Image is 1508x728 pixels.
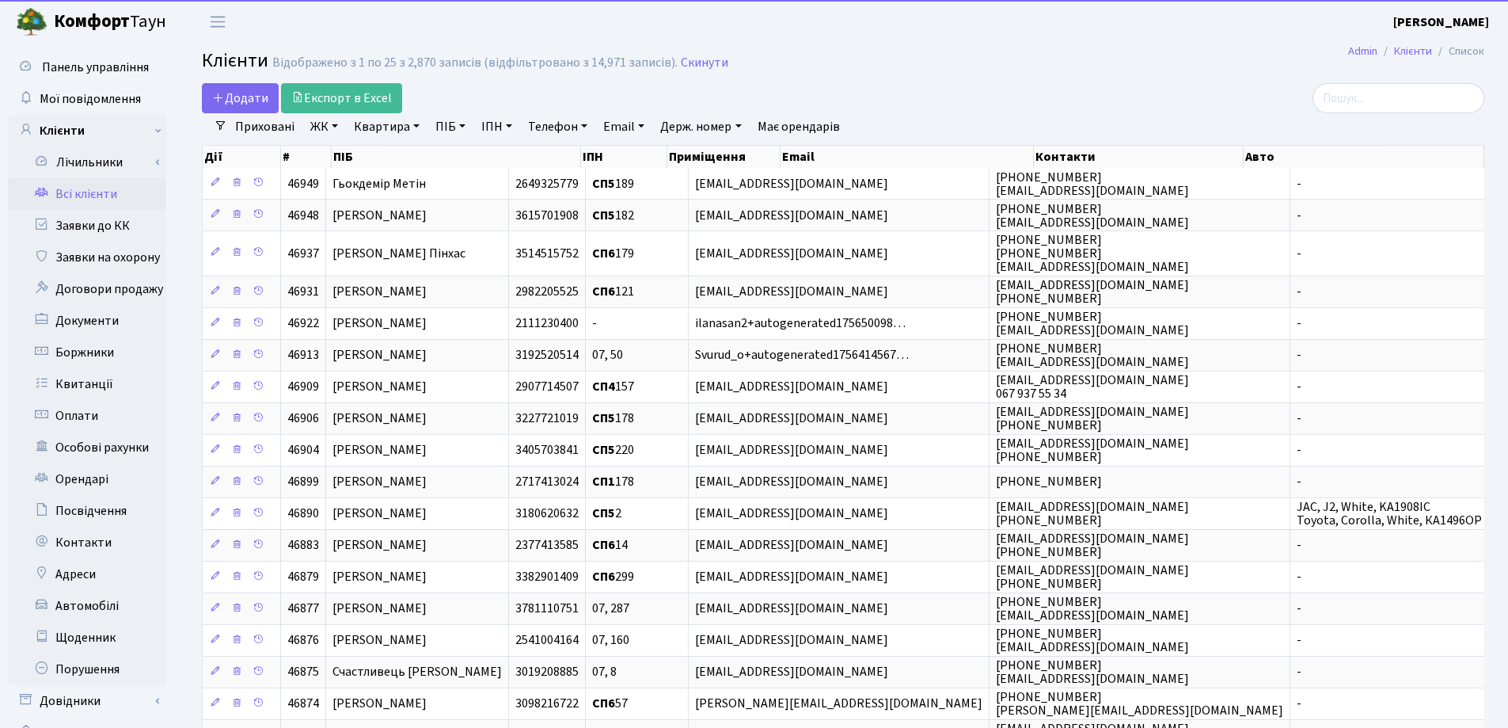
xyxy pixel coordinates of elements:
[272,55,678,71] div: Відображено з 1 по 25 з 2,870 записів (відфільтровано з 14,971 записів).
[592,696,628,713] span: 57
[1324,35,1508,68] nav: breadcrumb
[515,600,579,618] span: 3781110751
[592,505,621,523] span: 2
[332,245,465,262] span: [PERSON_NAME] Пінхас
[522,113,594,140] a: Телефон
[515,474,579,491] span: 2717413024
[996,200,1189,231] span: [PHONE_NUMBER] [EMAIL_ADDRESS][DOMAIN_NAME]
[592,207,615,224] b: СП5
[515,664,579,681] span: 3019208885
[996,688,1283,719] span: [PHONE_NUMBER] [PERSON_NAME][EMAIL_ADDRESS][DOMAIN_NAME]
[198,9,237,35] button: Переключити навігацію
[695,379,888,396] span: [EMAIL_ADDRESS][DOMAIN_NAME]
[40,90,141,108] span: Мої повідомлення
[332,632,427,650] span: [PERSON_NAME]
[202,47,268,74] span: Клієнти
[695,347,909,364] span: Svurud_o+autogenerated1756414567…
[996,657,1189,688] span: [PHONE_NUMBER] [EMAIL_ADDRESS][DOMAIN_NAME]
[1297,245,1301,262] span: -
[515,442,579,459] span: 3405703841
[592,569,615,586] b: СП6
[1297,347,1301,364] span: -
[592,442,615,459] b: СП5
[515,569,579,586] span: 3382901409
[592,537,615,555] b: СП6
[695,245,888,262] span: [EMAIL_ADDRESS][DOMAIN_NAME]
[332,347,427,364] span: [PERSON_NAME]
[592,245,634,262] span: 179
[515,207,579,224] span: 3615701908
[592,632,629,650] span: 07, 160
[42,59,149,76] span: Панель управління
[515,379,579,396] span: 2907714507
[8,590,166,622] a: Автомобілі
[695,315,906,333] span: ilanasan2+autogenerated175650098…
[592,664,617,681] span: 07, 8
[8,432,166,463] a: Особові рахунки
[695,207,888,224] span: [EMAIL_ADDRESS][DOMAIN_NAME]
[695,569,888,586] span: [EMAIL_ADDRESS][DOMAIN_NAME]
[1297,664,1301,681] span: -
[8,273,166,305] a: Договори продажу
[287,175,319,192] span: 46949
[8,115,166,147] a: Клієнти
[667,146,781,168] th: Приміщення
[332,379,427,396] span: [PERSON_NAME]
[8,622,166,654] a: Щоденник
[287,569,319,586] span: 46879
[332,207,427,224] span: [PERSON_NAME]
[1297,474,1301,491] span: -
[281,83,402,113] a: Експорт в Excel
[695,632,888,650] span: [EMAIL_ADDRESS][DOMAIN_NAME]
[8,242,166,273] a: Заявки на охорону
[515,632,579,650] span: 2541004164
[8,495,166,527] a: Посвідчення
[592,410,634,428] span: 178
[1297,410,1301,428] span: -
[332,569,427,586] span: [PERSON_NAME]
[332,664,502,681] span: Счастливець [PERSON_NAME]
[332,315,427,333] span: [PERSON_NAME]
[695,175,888,192] span: [EMAIL_ADDRESS][DOMAIN_NAME]
[8,305,166,337] a: Документи
[996,276,1189,307] span: [EMAIL_ADDRESS][DOMAIN_NAME] [PHONE_NUMBER]
[8,527,166,558] a: Контакти
[996,625,1189,656] span: [PHONE_NUMBER] [EMAIL_ADDRESS][DOMAIN_NAME]
[592,315,597,333] span: -
[1297,207,1301,224] span: -
[581,146,667,168] th: ІПН
[332,284,427,301] span: [PERSON_NAME]
[597,113,651,140] a: Email
[304,113,344,140] a: ЖК
[996,530,1189,561] span: [EMAIL_ADDRESS][DOMAIN_NAME] [PHONE_NUMBER]
[515,410,579,428] span: 3227721019
[1348,43,1377,59] a: Admin
[592,537,628,555] span: 14
[287,696,319,713] span: 46874
[8,463,166,495] a: Орендарі
[287,284,319,301] span: 46931
[695,410,888,428] span: [EMAIL_ADDRESS][DOMAIN_NAME]
[287,537,319,555] span: 46883
[592,696,615,713] b: СП6
[212,90,268,107] span: Додати
[592,474,615,491] b: СП1
[332,410,427,428] span: [PERSON_NAME]
[287,245,319,262] span: 46937
[1297,498,1482,529] span: JAC, J2, White, KA1908ІС Toyota, Corolla, White, КА1496ОР
[287,600,319,618] span: 46877
[8,654,166,685] a: Порушення
[592,175,634,192] span: 189
[8,51,166,83] a: Панель управління
[592,284,615,301] b: СП6
[996,403,1189,434] span: [EMAIL_ADDRESS][DOMAIN_NAME] [PHONE_NUMBER]
[8,178,166,210] a: Всі клієнти
[475,113,518,140] a: ІПН
[781,146,1033,168] th: Email
[287,410,319,428] span: 46906
[332,696,427,713] span: [PERSON_NAME]
[695,537,888,555] span: [EMAIL_ADDRESS][DOMAIN_NAME]
[287,379,319,396] span: 46909
[592,347,623,364] span: 07, 50
[1297,696,1301,713] span: -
